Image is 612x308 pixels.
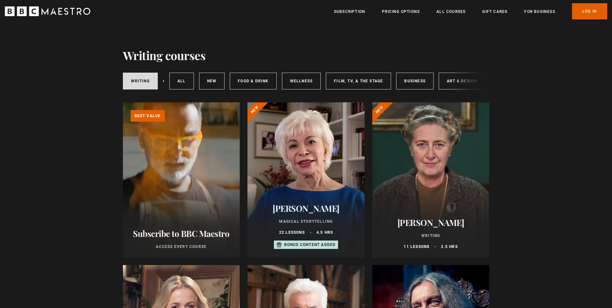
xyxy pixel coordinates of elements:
[572,3,607,19] a: Log In
[326,73,391,89] a: Film, TV, & The Stage
[199,73,225,89] a: New
[482,8,507,15] a: Gift Cards
[380,233,482,239] p: Writing
[282,73,321,89] a: Wellness
[382,8,420,15] a: Pricing Options
[441,244,457,250] p: 2.5 hrs
[334,8,365,15] a: Subscription
[230,73,276,89] a: Food & Drink
[396,73,434,89] a: Business
[439,73,485,89] a: Art & Design
[131,110,165,122] p: Best value
[255,203,357,213] h2: [PERSON_NAME]
[255,219,357,224] p: Magical Storytelling
[279,230,305,235] p: 22 lessons
[334,3,607,19] nav: Primary
[316,230,333,235] p: 4.5 hrs
[123,48,206,62] h1: Writing courses
[5,6,90,16] svg: BBC Maestro
[404,244,429,250] p: 11 lessons
[524,8,555,15] a: For business
[169,73,194,89] a: All
[436,8,466,15] a: All Courses
[284,242,336,248] p: Bonus content added
[123,73,158,89] a: Writing
[380,218,482,228] h2: [PERSON_NAME]
[247,102,365,257] a: [PERSON_NAME] Magical Storytelling 22 lessons 4.5 hrs Bonus content added New
[372,102,489,257] a: [PERSON_NAME] Writing 11 lessons 2.5 hrs New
